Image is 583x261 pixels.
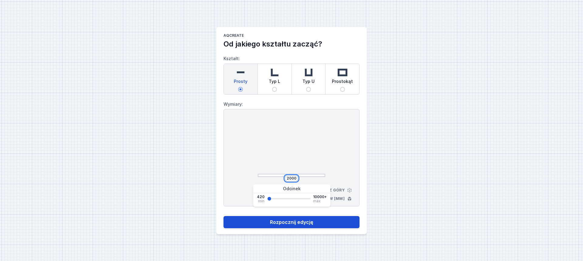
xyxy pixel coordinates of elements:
span: 420 [257,194,264,199]
input: Prosty [238,87,243,92]
img: rectangle.svg [336,66,349,78]
label: Kształt: [223,54,360,94]
input: Typ L [272,87,277,92]
h2: Od jakiego kształtu zacząć? [223,39,360,49]
img: l-shaped.svg [268,66,281,78]
span: Prosty [234,78,247,87]
input: Wymiar [mm] [287,176,296,181]
div: Odcinek [253,184,330,193]
h1: AQcreate [223,33,360,39]
span: Typ U [302,78,315,87]
button: Rozpocznij edycję [223,216,360,228]
span: 10000+ [313,194,327,199]
input: Typ U [306,87,311,92]
input: Prostokąt [340,87,345,92]
img: straight.svg [234,66,247,78]
span: Prostokąt [332,78,353,87]
img: u-shaped.svg [302,66,315,78]
label: Wymiary: [223,99,360,109]
span: max [313,199,321,203]
span: Typ L [269,78,280,87]
span: min [258,199,264,203]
